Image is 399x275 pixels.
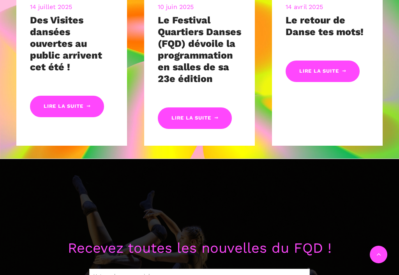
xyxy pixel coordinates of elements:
[30,96,104,117] a: Lire la suite
[30,3,72,11] a: 14 juillet 2025
[286,61,360,82] a: Lire la suite
[158,14,241,84] a: Le Festival Quartiers Danses (FQD) dévoile la programmation en salles de sa 23e édition
[16,237,383,260] p: Recevez toutes les nouvelles du FQD !
[158,3,194,11] a: 10 juin 2025
[158,107,232,129] a: Lire la suite
[30,14,102,73] a: Des Visites dansées ouvertes au public arrivent cet été !
[286,14,364,37] a: Le retour de Danse tes mots!
[286,3,323,11] a: 14 avril 2025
